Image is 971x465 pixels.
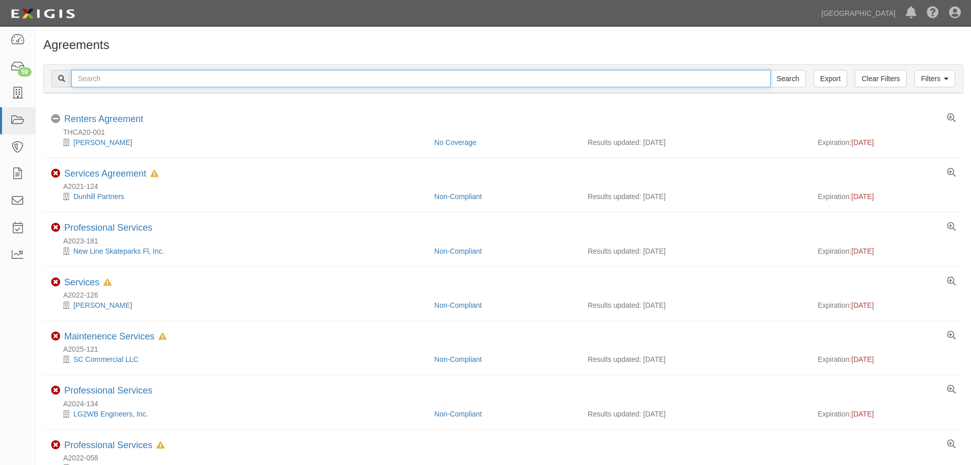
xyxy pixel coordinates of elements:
div: LG2WB Engineers, Inc. [51,409,427,419]
i: In Default since 09/22/2024 [156,442,165,449]
a: SC Commercial LLC [73,355,139,363]
a: Professional Services [64,385,152,396]
div: A2024-134 [51,399,963,409]
a: [GEOGRAPHIC_DATA] [816,3,901,23]
a: View results summary [947,385,956,395]
a: View results summary [947,331,956,340]
i: Help Center - Complianz [927,7,939,19]
div: Results updated: [DATE] [588,191,802,202]
div: A2021-124 [51,181,963,191]
div: Dunhill Partners [51,191,427,202]
i: In Default since 07/07/2025 [150,170,159,178]
div: Results updated: [DATE] [588,409,802,419]
div: Expiration: [818,246,956,256]
div: Professional Services [64,223,152,234]
div: Expiration: [818,300,956,310]
i: Non-Compliant [51,440,60,450]
a: New Line Skateparks Fl, Inc. [73,247,164,255]
a: Non-Compliant [434,247,482,255]
div: Results updated: [DATE] [588,354,802,364]
div: Maintenence Services [64,331,167,342]
a: Export [813,70,847,87]
h1: Agreements [43,38,963,52]
div: A2022-058 [51,453,963,463]
a: View results summary [947,114,956,123]
a: Clear Filters [855,70,906,87]
a: [PERSON_NAME] [73,138,132,146]
div: Expiration: [818,354,956,364]
div: A2025-121 [51,344,963,354]
i: Non-Compliant [51,386,60,395]
a: Services [64,277,99,287]
div: SC Commercial LLC [51,354,427,364]
a: Professional Services [64,223,152,233]
div: Cherie Wood [51,137,427,148]
div: Results updated: [DATE] [588,137,802,148]
i: Non-Compliant [51,278,60,287]
span: [DATE] [851,355,874,363]
div: Expiration: [818,409,956,419]
a: Non-Compliant [434,192,482,201]
span: [DATE] [851,301,874,309]
a: Renters Agreement [64,114,143,124]
div: A2022-126 [51,290,963,300]
div: Dudek [51,300,427,310]
div: THCA20-001 [51,127,963,137]
div: Services Agreement [64,168,159,180]
input: Search [770,70,806,87]
a: View results summary [947,223,956,232]
span: [DATE] [851,192,874,201]
span: [DATE] [851,410,874,418]
div: Professional Services [64,385,152,397]
a: Non-Compliant [434,410,482,418]
a: LG2WB Engineers, Inc. [73,410,148,418]
a: [PERSON_NAME] [73,301,132,309]
div: Expiration: [818,191,956,202]
i: In Default since 10/05/2025 [159,333,167,340]
div: Professional Services [64,440,165,451]
div: New Line Skateparks Fl, Inc. [51,246,427,256]
i: Non-Compliant [51,332,60,341]
a: Maintenence Services [64,331,154,341]
a: Professional Services [64,440,152,450]
i: No Coverage [51,114,60,124]
span: [DATE] [851,247,874,255]
input: Search [71,70,771,87]
i: Non-Compliant [51,169,60,178]
a: View results summary [947,168,956,178]
span: [DATE] [851,138,874,146]
div: Renters Agreement [64,114,143,125]
i: Non-Compliant [51,223,60,232]
a: No Coverage [434,138,477,146]
a: Non-Compliant [434,301,482,309]
a: Dunhill Partners [73,192,124,201]
div: Results updated: [DATE] [588,300,802,310]
div: Expiration: [818,137,956,148]
div: Services [64,277,112,288]
a: Filters [914,70,955,87]
a: Services Agreement [64,168,146,179]
a: View results summary [947,277,956,286]
a: Non-Compliant [434,355,482,363]
div: 59 [18,67,32,77]
a: View results summary [947,440,956,449]
div: A2023-181 [51,236,963,246]
img: logo-5460c22ac91f19d4615b14bd174203de0afe785f0fc80cf4dbbc73dc1793850b.png [8,5,78,23]
i: In Default since 09/18/2024 [103,279,112,286]
div: Results updated: [DATE] [588,246,802,256]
